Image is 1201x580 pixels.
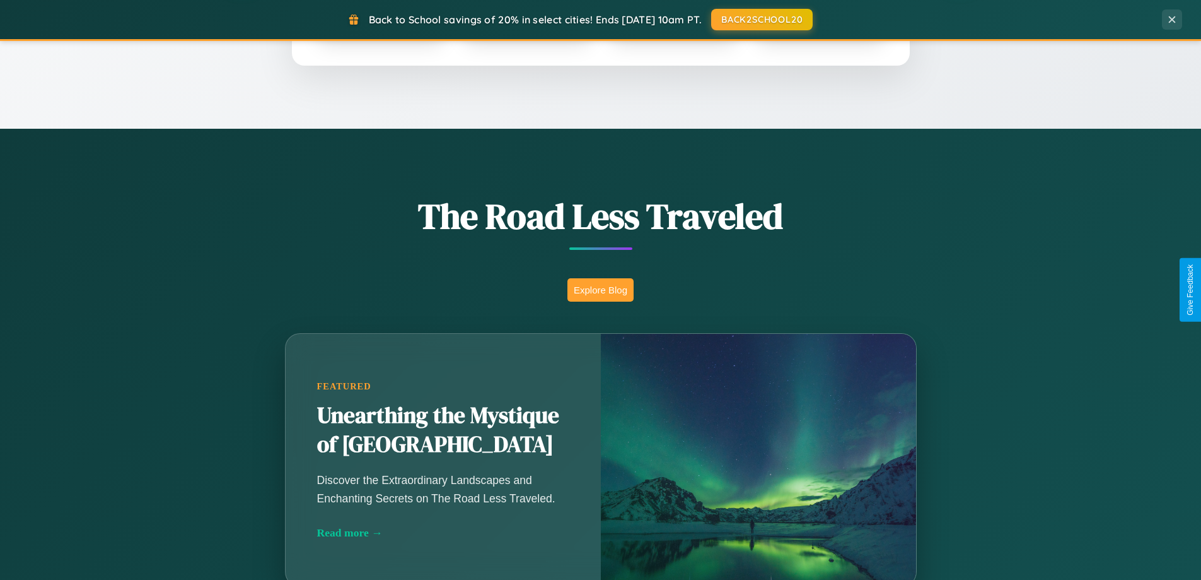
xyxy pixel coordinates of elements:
[567,278,634,302] button: Explore Blog
[223,192,979,240] h1: The Road Less Traveled
[369,13,702,26] span: Back to School savings of 20% in select cities! Ends [DATE] 10am PT.
[1186,264,1195,316] div: Give Feedback
[317,526,569,540] div: Read more →
[317,401,569,459] h2: Unearthing the Mystique of [GEOGRAPHIC_DATA]
[317,471,569,507] p: Discover the Extraordinary Landscapes and Enchanting Secrets on The Road Less Traveled.
[317,381,569,392] div: Featured
[711,9,813,30] button: BACK2SCHOOL20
